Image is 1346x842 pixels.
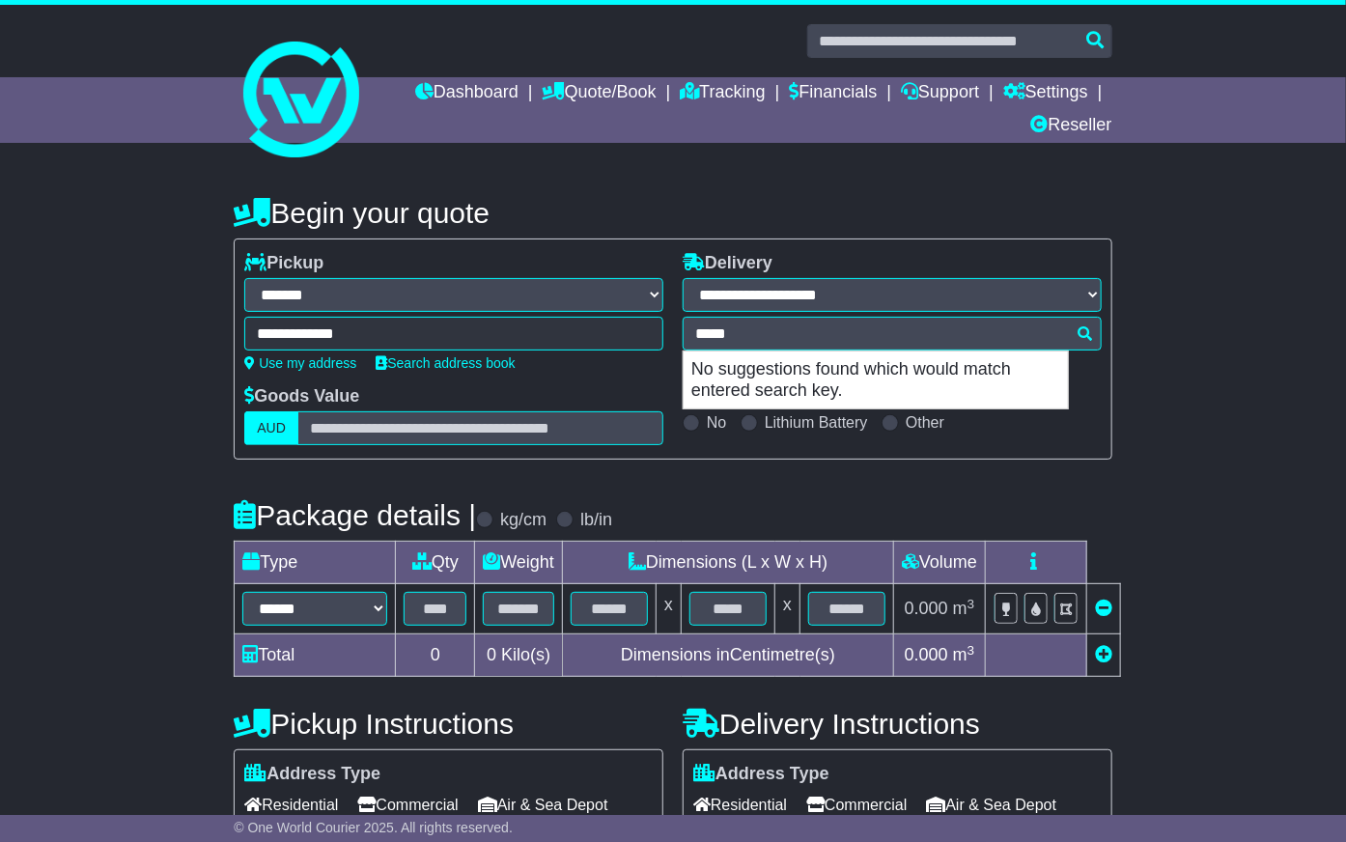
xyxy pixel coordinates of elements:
[683,317,1102,351] typeahead: Please provide city
[234,820,513,835] span: © One World Courier 2025. All rights reserved.
[967,597,975,611] sup: 3
[235,634,396,677] td: Total
[684,351,1068,408] p: No suggestions found which would match entered search key.
[905,599,948,618] span: 0.000
[953,645,975,664] span: m
[415,77,519,110] a: Dashboard
[478,790,608,820] span: Air & Sea Depot
[244,411,298,445] label: AUD
[657,584,682,634] td: x
[683,253,772,274] label: Delivery
[563,634,894,677] td: Dimensions in Centimetre(s)
[500,510,547,531] label: kg/cm
[905,645,948,664] span: 0.000
[234,708,663,740] h4: Pickup Instructions
[680,77,765,110] a: Tracking
[1031,110,1112,143] a: Reseller
[396,542,475,584] td: Qty
[806,790,907,820] span: Commercial
[475,542,563,584] td: Weight
[1095,645,1112,664] a: Add new item
[1095,599,1112,618] a: Remove this item
[693,790,787,820] span: Residential
[235,542,396,584] td: Type
[563,542,894,584] td: Dimensions (L x W x H)
[244,253,323,274] label: Pickup
[357,790,458,820] span: Commercial
[901,77,979,110] a: Support
[244,386,359,407] label: Goods Value
[234,499,476,531] h4: Package details |
[953,599,975,618] span: m
[926,790,1056,820] span: Air & Sea Depot
[580,510,612,531] label: lb/in
[244,764,380,785] label: Address Type
[693,764,829,785] label: Address Type
[487,645,496,664] span: 0
[906,413,944,432] label: Other
[475,634,563,677] td: Kilo(s)
[683,708,1112,740] h4: Delivery Instructions
[789,77,877,110] a: Financials
[376,355,515,371] a: Search address book
[1003,77,1088,110] a: Settings
[234,197,1111,229] h4: Begin your quote
[967,643,975,658] sup: 3
[894,542,986,584] td: Volume
[707,413,726,432] label: No
[244,355,356,371] a: Use my address
[396,634,475,677] td: 0
[765,413,868,432] label: Lithium Battery
[244,790,338,820] span: Residential
[543,77,657,110] a: Quote/Book
[775,584,800,634] td: x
